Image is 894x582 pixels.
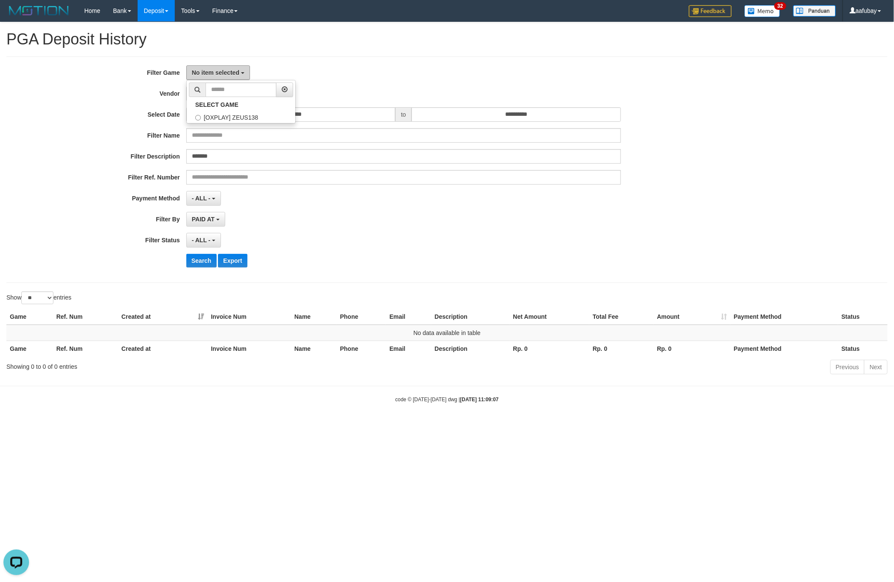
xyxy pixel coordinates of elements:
[6,291,71,304] label: Show entries
[730,309,838,325] th: Payment Method
[186,254,217,267] button: Search
[6,309,53,325] th: Game
[291,309,337,325] th: Name
[654,341,731,356] th: Rp. 0
[654,309,731,325] th: Amount: activate to sort column ascending
[192,216,215,223] span: PAID AT
[218,254,247,267] button: Export
[830,360,865,374] a: Previous
[53,309,118,325] th: Ref. Num
[21,291,53,304] select: Showentries
[187,99,295,110] a: SELECT GAME
[118,309,207,325] th: Created at: activate to sort column ascending
[838,309,888,325] th: Status
[395,397,499,403] small: code © [DATE]-[DATE] dwg |
[6,359,366,371] div: Showing 0 to 0 of 0 entries
[186,191,221,206] button: - ALL -
[838,341,888,356] th: Status
[337,309,386,325] th: Phone
[510,341,589,356] th: Rp. 0
[510,309,589,325] th: Net Amount
[689,5,732,17] img: Feedback.jpg
[192,237,211,244] span: - ALL -
[395,107,412,122] span: to
[291,341,337,356] th: Name
[6,31,888,48] h1: PGA Deposit History
[337,341,386,356] th: Phone
[744,5,780,17] img: Button%20Memo.svg
[6,4,71,17] img: MOTION_logo.png
[589,341,653,356] th: Rp. 0
[774,2,786,10] span: 32
[186,212,225,226] button: PAID AT
[208,341,291,356] th: Invoice Num
[192,69,239,76] span: No item selected
[187,110,295,123] label: [OXPLAY] ZEUS138
[730,341,838,356] th: Payment Method
[431,309,510,325] th: Description
[431,341,510,356] th: Description
[864,360,888,374] a: Next
[589,309,653,325] th: Total Fee
[386,341,431,356] th: Email
[3,3,29,29] button: Open LiveChat chat widget
[793,5,836,17] img: panduan.png
[192,195,211,202] span: - ALL -
[118,341,207,356] th: Created at
[208,309,291,325] th: Invoice Num
[6,325,888,341] td: No data available in table
[6,341,53,356] th: Game
[386,309,431,325] th: Email
[460,397,499,403] strong: [DATE] 11:09:07
[195,115,201,121] input: [OXPLAY] ZEUS138
[186,233,221,247] button: - ALL -
[186,65,250,80] button: No item selected
[195,101,238,108] b: SELECT GAME
[53,341,118,356] th: Ref. Num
